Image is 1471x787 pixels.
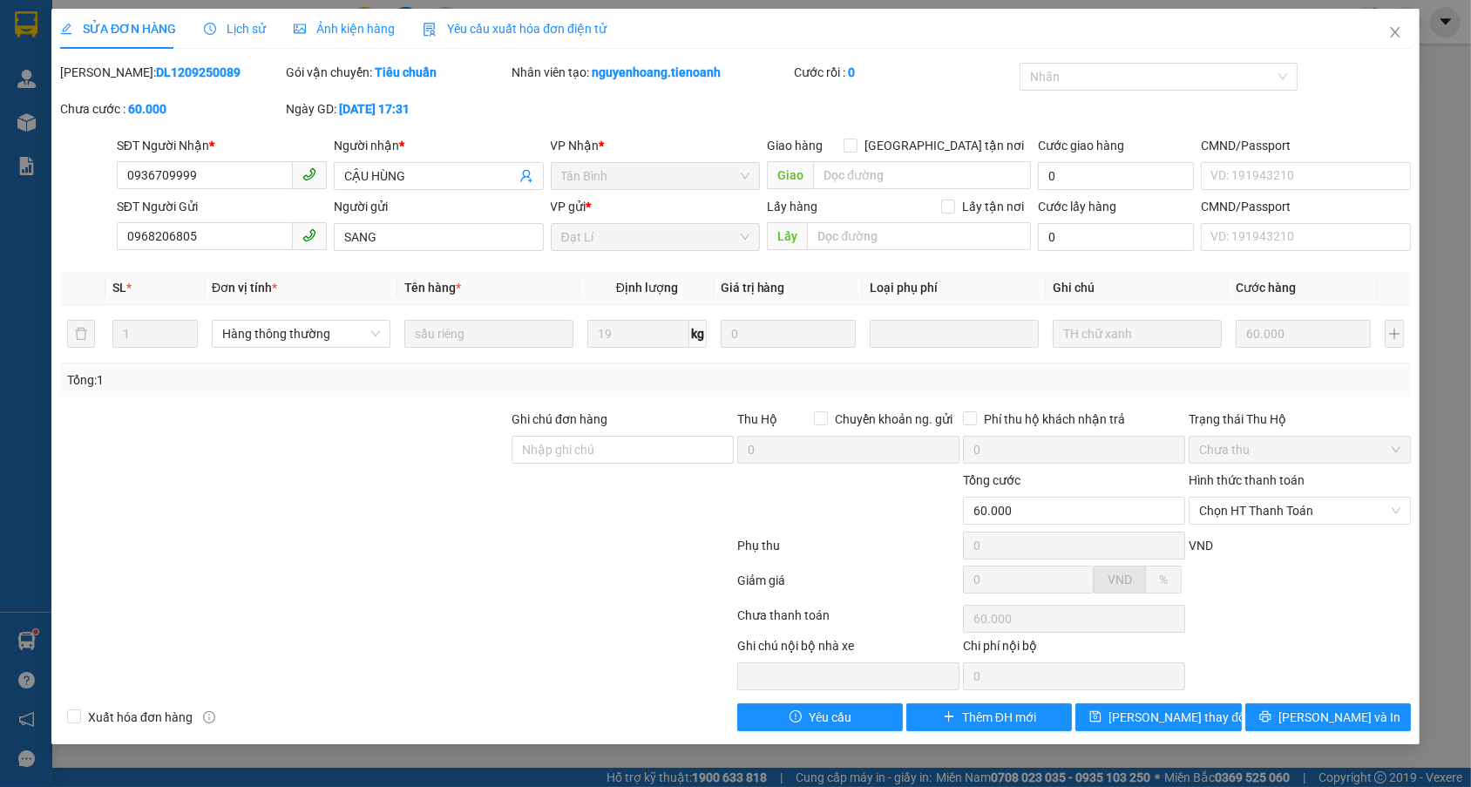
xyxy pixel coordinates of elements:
span: clock-circle [204,23,216,35]
span: [GEOGRAPHIC_DATA] tận nơi [858,136,1031,155]
span: close [1388,25,1402,39]
span: Đơn vị tính [212,281,277,295]
span: Chọn HT Thanh Toán [1199,498,1400,524]
span: SL [112,281,126,295]
span: plus [943,710,955,724]
b: [DATE] 17:31 [339,102,410,116]
span: Ảnh kiện hàng [294,22,395,36]
span: Lấy hàng [767,200,817,214]
span: Thêm ĐH mới [962,708,1036,727]
div: Người gửi [334,197,544,216]
span: Giao [767,161,813,189]
div: VP gửi [551,197,761,216]
span: Định lượng [616,281,678,295]
div: Chưa cước : [60,99,282,119]
span: Tân Bình [561,163,750,189]
th: Loại phụ phí [863,271,1046,305]
button: exclamation-circleYêu cầu [737,703,903,731]
label: Hình thức thanh toán [1189,473,1305,487]
span: phone [302,167,316,181]
b: DL1209250089 [156,65,241,79]
span: Giao hàng [767,139,823,153]
span: edit [60,23,72,35]
button: delete [67,320,95,348]
span: Phí thu hộ khách nhận trả [977,410,1132,429]
span: Lấy [767,222,807,250]
div: Cước rồi : [794,63,1016,82]
div: Chưa thanh toán [735,606,961,636]
span: phone [302,228,316,242]
div: Ngày GD: [286,99,508,119]
label: Cước lấy hàng [1038,200,1116,214]
span: user-add [519,169,533,183]
span: Chuyển khoản ng. gửi [828,410,959,429]
span: Tổng cước [963,473,1020,487]
button: Close [1371,9,1420,58]
label: Ghi chú đơn hàng [512,412,607,426]
div: CMND/Passport [1201,136,1411,155]
input: Cước lấy hàng [1038,223,1194,251]
span: Đạt Lí [561,224,750,250]
span: VND [1189,539,1213,553]
span: Cước hàng [1236,281,1296,295]
button: printer[PERSON_NAME] và In [1245,703,1411,731]
span: Xuất hóa đơn hàng [81,708,200,727]
span: Yêu cầu [809,708,851,727]
button: plusThêm ĐH mới [906,703,1072,731]
span: Lịch sử [204,22,266,36]
div: Gói vận chuyển: [286,63,508,82]
div: Trạng thái Thu Hộ [1189,410,1411,429]
span: VND [1108,573,1132,587]
div: SĐT Người Nhận [117,136,327,155]
input: Dọc đường [807,222,1031,250]
input: 0 [1236,320,1372,348]
input: Ghi chú đơn hàng [512,436,734,464]
input: VD: Bàn, Ghế [404,320,573,348]
button: save[PERSON_NAME] thay đổi [1075,703,1241,731]
span: info-circle [203,711,215,723]
div: SĐT Người Gửi [117,197,327,216]
div: Chi phí nội bộ [963,636,1185,662]
b: 60.000 [128,102,166,116]
span: Thu Hộ [737,412,777,426]
input: 0 [721,320,857,348]
div: Ghi chú nội bộ nhà xe [737,636,959,662]
th: Ghi chú [1046,271,1229,305]
div: Giảm giá [735,571,961,601]
img: icon [423,23,437,37]
span: Giá trị hàng [721,281,785,295]
span: kg [689,320,707,348]
b: Tiêu chuẩn [375,65,437,79]
input: Cước giao hàng [1038,162,1194,190]
span: [PERSON_NAME] thay đổi [1108,708,1248,727]
span: Tên hàng [404,281,461,295]
span: VP Nhận [551,139,600,153]
span: Hàng thông thường [222,321,380,347]
input: Ghi Chú [1053,320,1222,348]
label: Cước giao hàng [1038,139,1124,153]
span: Yêu cầu xuất hóa đơn điện tử [423,22,607,36]
span: [PERSON_NAME] và In [1278,708,1400,727]
span: Chưa thu [1199,437,1400,463]
div: CMND/Passport [1201,197,1411,216]
span: printer [1259,710,1271,724]
div: [PERSON_NAME]: [60,63,282,82]
input: Dọc đường [813,161,1031,189]
div: Tổng: 1 [67,370,568,390]
span: save [1089,710,1102,724]
span: % [1159,573,1168,587]
b: 0 [848,65,855,79]
div: Người nhận [334,136,544,155]
div: Nhân viên tạo: [512,63,790,82]
span: SỬA ĐƠN HÀNG [60,22,176,36]
span: exclamation-circle [790,710,802,724]
button: plus [1385,320,1404,348]
b: nguyenhoang.tienoanh [592,65,721,79]
span: picture [294,23,306,35]
div: Phụ thu [735,536,961,567]
span: Lấy tận nơi [955,197,1031,216]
